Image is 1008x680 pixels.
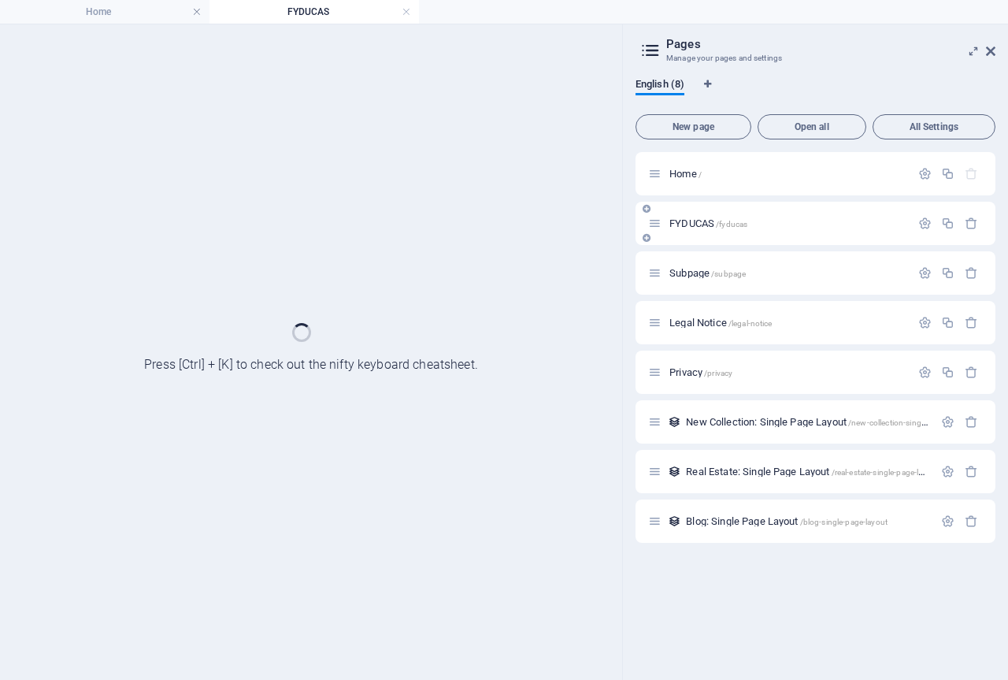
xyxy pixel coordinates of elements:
[965,266,978,280] div: Remove
[686,466,939,477] span: Click to open page
[941,415,954,429] div: Settings
[716,220,747,229] span: /fyducas
[686,515,888,527] span: Click to open page
[965,415,978,429] div: Remove
[209,3,419,20] h4: FYDUCAS
[848,418,972,427] span: /new-collection-single-page-layout
[941,266,954,280] div: Duplicate
[686,416,971,428] span: Click to open page
[880,122,988,132] span: All Settings
[965,465,978,478] div: Remove
[681,417,933,427] div: New Collection: Single Page Layout/new-collection-single-page-layout
[965,515,978,528] div: Remove
[681,516,933,526] div: Blog: Single Page Layout/blog-single-page-layout
[941,515,954,528] div: Settings
[728,319,773,328] span: /legal-notice
[636,78,995,108] div: Language Tabs
[873,114,995,139] button: All Settings
[832,468,939,477] span: /real-estate-single-page-layout
[918,266,932,280] div: Settings
[669,168,702,180] span: Click to open page
[665,367,910,377] div: Privacy/privacy
[941,316,954,329] div: Duplicate
[918,167,932,180] div: Settings
[666,51,964,65] h3: Manage your pages and settings
[669,267,746,279] span: Click to open page
[941,167,954,180] div: Duplicate
[758,114,866,139] button: Open all
[699,170,702,179] span: /
[669,366,732,378] span: Click to open page
[665,169,910,179] div: Home/
[965,316,978,329] div: Remove
[918,217,932,230] div: Settings
[669,317,772,329] span: Click to open page
[665,268,910,278] div: Subpage/subpage
[636,114,751,139] button: New page
[681,466,933,477] div: Real Estate: Single Page Layout/real-estate-single-page-layout
[918,316,932,329] div: Settings
[941,465,954,478] div: Settings
[965,366,978,379] div: Remove
[665,318,910,328] div: Legal Notice/legal-notice
[941,366,954,379] div: Duplicate
[941,217,954,230] div: Duplicate
[669,217,747,229] span: FYDUCAS
[643,122,744,132] span: New page
[668,515,681,528] div: This layout is used as a template for all items (e.g. a blog post) of this collection. The conten...
[800,518,888,526] span: /blog-single-page-layout
[668,415,681,429] div: This layout is used as a template for all items (e.g. a blog post) of this collection. The conten...
[665,218,910,229] div: FYDUCAS/fyducas
[666,37,995,51] h2: Pages
[965,167,978,180] div: The startpage cannot be deleted
[965,217,978,230] div: Remove
[704,369,732,377] span: /privacy
[711,269,746,278] span: /subpage
[765,122,859,132] span: Open all
[918,366,932,379] div: Settings
[636,75,684,97] span: English (8)
[668,465,681,478] div: This layout is used as a template for all items (e.g. a blog post) of this collection. The conten...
